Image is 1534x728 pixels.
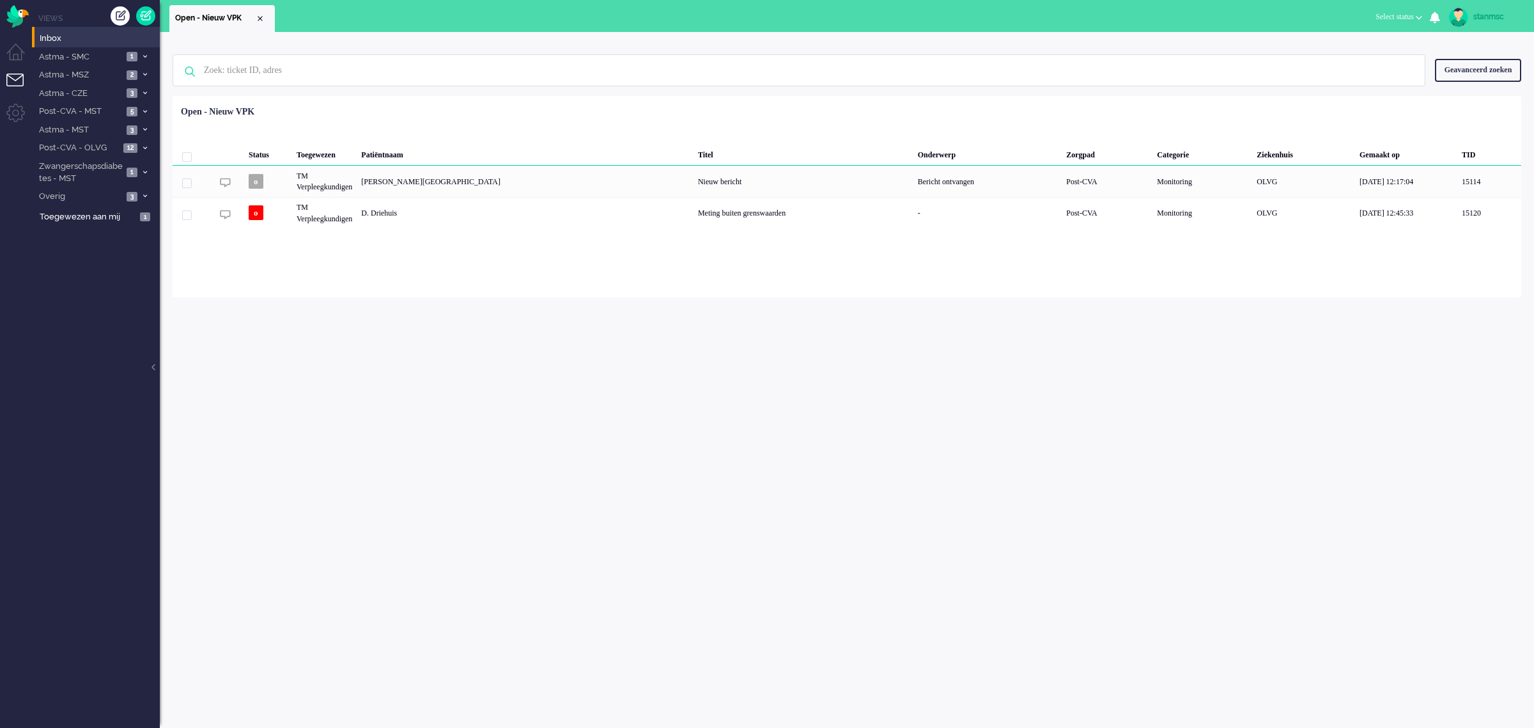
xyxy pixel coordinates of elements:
[913,140,1062,166] div: Onderwerp
[6,44,35,72] li: Dashboard menu
[1457,197,1521,228] div: 15120
[220,177,231,188] img: ic_chat_grey.svg
[255,13,265,24] div: Close tab
[40,33,160,45] span: Inbox
[357,140,693,166] div: Patiëntnaam
[1152,197,1252,228] div: Monitoring
[220,209,231,220] img: ic_chat_grey.svg
[140,212,150,222] span: 1
[37,209,160,223] a: Toegewezen aan mij 1
[6,5,29,28] img: flow_omnibird.svg
[1375,12,1414,21] span: Select status
[1368,8,1430,26] button: Select status
[1449,8,1468,27] img: avatar
[292,197,357,228] div: TM Verpleegkundigen
[136,6,155,26] a: Quick Ticket
[6,104,35,132] li: Admin menu
[1355,140,1457,166] div: Gemaakt op
[693,197,913,228] div: Meting buiten grenswaarden
[127,125,137,135] span: 3
[194,55,1407,86] input: Zoek: ticket ID, adres
[127,88,137,98] span: 3
[37,88,123,100] span: Astma - CZE
[913,197,1062,228] div: -
[175,13,255,24] span: Open - Nieuw VPK
[1252,197,1355,228] div: OLVG
[1368,4,1430,32] li: Select status
[6,8,29,18] a: Omnidesk
[111,6,130,26] div: Creëer ticket
[1435,59,1521,81] div: Geavanceerd zoeken
[1457,140,1521,166] div: TID
[1252,166,1355,197] div: OLVG
[292,166,357,197] div: TM Verpleegkundigen
[1062,166,1152,197] div: Post-CVA
[37,106,123,118] span: Post-CVA - MST
[1355,197,1457,228] div: [DATE] 12:45:33
[1457,166,1521,197] div: 15114
[181,106,254,118] div: Open - Nieuw VPK
[1252,140,1355,166] div: Ziekenhuis
[37,161,123,184] span: Zwangerschapsdiabetes - MST
[913,166,1062,197] div: Bericht ontvangen
[127,107,137,116] span: 5
[357,166,693,197] div: [PERSON_NAME][GEOGRAPHIC_DATA]
[1062,197,1152,228] div: Post-CVA
[249,205,263,220] span: o
[37,51,123,63] span: Astma - SMC
[1355,166,1457,197] div: [DATE] 12:17:04
[1062,140,1152,166] div: Zorgpad
[244,140,292,166] div: Status
[37,142,120,154] span: Post-CVA - OLVG
[173,55,206,88] img: ic-search-icon.svg
[173,197,1521,228] div: 15120
[173,166,1521,197] div: 15114
[1152,140,1252,166] div: Categorie
[292,140,357,166] div: Toegewezen
[6,74,35,102] li: Tickets menu
[693,140,913,166] div: Titel
[127,70,137,80] span: 2
[249,174,263,189] span: o
[37,191,123,203] span: Overig
[1473,10,1521,23] div: stanmsc
[127,52,137,61] span: 1
[1152,166,1252,197] div: Monitoring
[693,166,913,197] div: Nieuw bericht
[37,31,160,45] a: Inbox
[1446,8,1521,27] a: stanmsc
[123,143,137,153] span: 12
[37,124,123,136] span: Astma - MST
[127,192,137,202] span: 3
[169,5,275,32] li: View
[357,197,693,228] div: D. Driehuis
[40,211,136,223] span: Toegewezen aan mij
[38,13,160,24] li: Views
[37,69,123,81] span: Astma - MSZ
[127,168,137,177] span: 1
